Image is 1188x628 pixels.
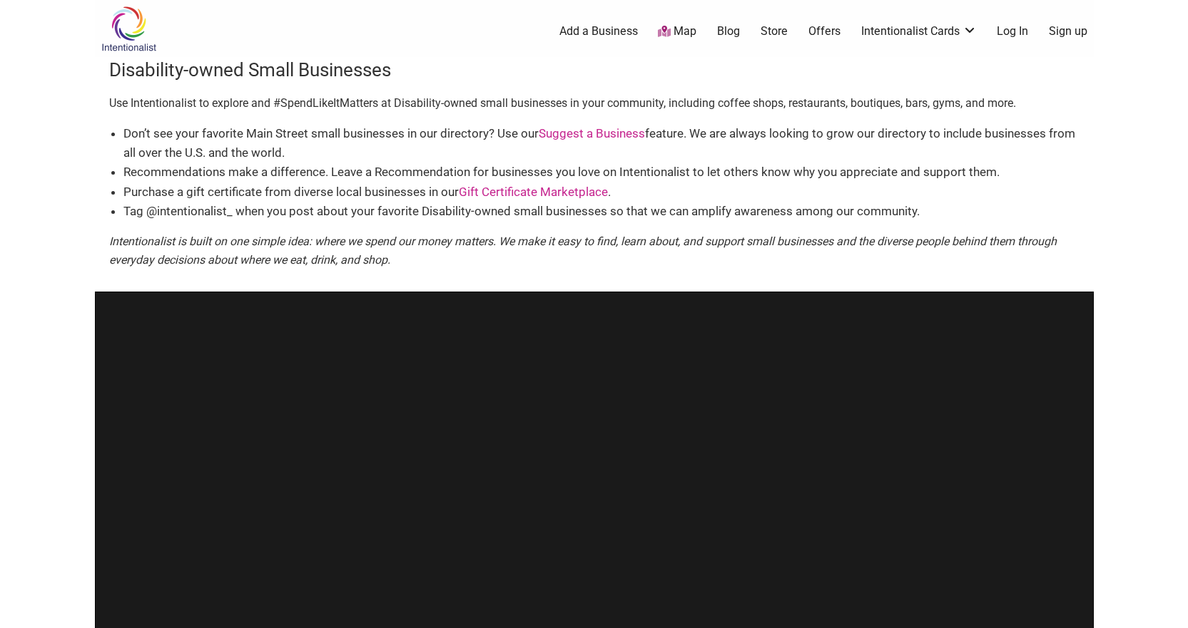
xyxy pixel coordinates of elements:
p: Use Intentionalist to explore and #SpendLikeItMatters at Disability-owned small businesses in you... [109,94,1080,113]
a: Intentionalist Cards [861,24,977,39]
a: Gift Certificate Marketplace [459,185,608,199]
li: Tag @intentionalist_ when you post about your favorite Disability-owned small businesses so that ... [123,202,1080,221]
a: Suggest a Business [539,126,645,140]
a: Add a Business [559,24,638,39]
li: Recommendations make a difference. Leave a Recommendation for businesses you love on Intentionali... [123,163,1080,182]
li: Purchase a gift certificate from diverse local businesses in our . [123,182,1080,202]
a: Sign up [1049,24,1087,39]
a: Map [658,24,696,40]
em: Intentionalist is built on one simple idea: where we spend our money matters. We make it easy to ... [109,235,1057,267]
a: Offers [808,24,841,39]
img: Intentionalist [95,6,163,52]
a: Log In [997,24,1028,39]
h3: Disability-owned Small Businesses [109,57,1080,83]
a: Store [761,24,788,39]
a: Blog [717,24,740,39]
li: Don’t see your favorite Main Street small businesses in our directory? Use our feature. We are al... [123,124,1080,163]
